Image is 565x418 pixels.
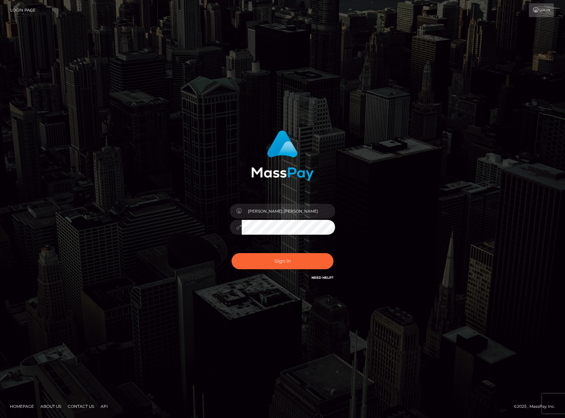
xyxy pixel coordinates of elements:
[10,3,36,17] a: Login Page
[529,3,554,17] a: Login
[232,253,333,269] button: Sign in
[7,401,37,411] a: Homepage
[38,401,64,411] a: About Us
[242,204,335,219] input: Username...
[98,401,111,411] a: API
[251,130,314,181] img: MassPay Login
[311,275,333,280] a: Need Help?
[514,403,560,410] div: © 2025 , MassPay Inc.
[65,401,97,411] a: Contact Us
